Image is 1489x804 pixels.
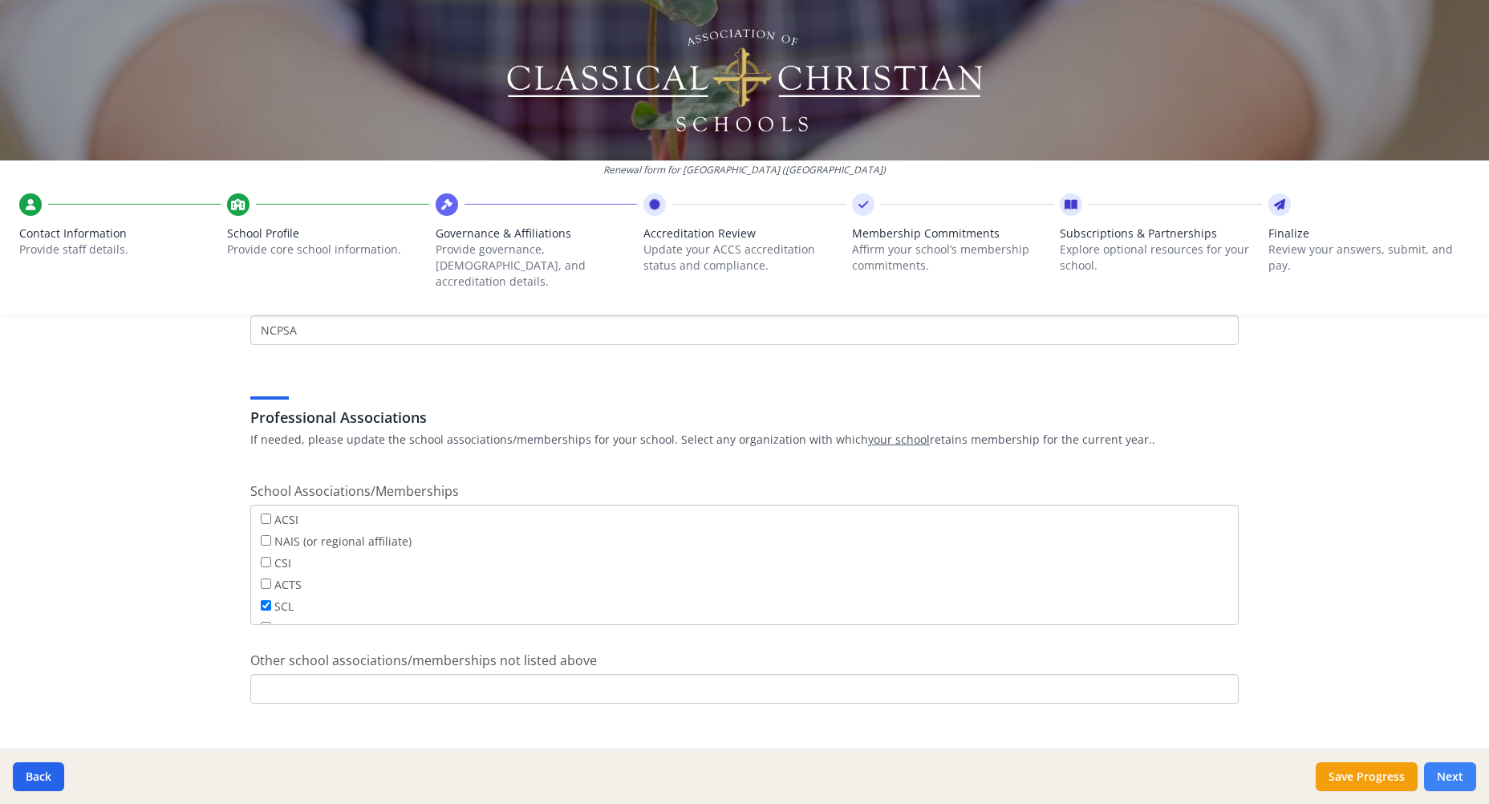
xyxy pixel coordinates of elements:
p: If needed, please update the school associations/memberships for your school. Select any organiza... [250,432,1239,448]
button: Back [13,762,64,791]
p: Affirm your school’s membership commitments. [852,242,1053,274]
p: Provide core school information. [227,242,428,258]
input: NAIS (or regional affiliate) [261,535,271,546]
p: Provide governance, [DEMOGRAPHIC_DATA], and accreditation details. [436,242,637,290]
input: ACSI [261,514,271,524]
span: Subscriptions & Partnerships [1060,225,1261,242]
span: School Profile [227,225,428,242]
span: Contact Information [19,225,221,242]
button: Save Progress [1316,762,1418,791]
label: CSI [261,554,291,571]
input: ACTS [261,579,271,589]
p: Explore optional resources for your school. [1060,242,1261,274]
label: ACTS [261,575,302,593]
span: Other school associations/memberships not listed above [250,652,597,669]
label: NAIS (or regional affiliate) [261,532,412,550]
label: SACS [261,619,302,636]
p: Provide staff details. [19,242,221,258]
label: ACSI [261,510,298,528]
h3: Professional Associations [250,406,1239,428]
span: Governance & Affiliations [436,225,637,242]
span: Membership Commitments [852,225,1053,242]
label: SCL [261,597,294,615]
input: CSI [261,557,271,567]
p: Update your ACCS accreditation status and compliance. [643,242,845,274]
img: Logo [505,24,985,136]
input: SACS [261,622,271,632]
span: Finalize [1268,225,1470,242]
span: School Associations/Memberships [250,482,459,500]
input: SCL [261,600,271,611]
span: Accreditation Review [643,225,845,242]
button: Next [1424,762,1476,791]
p: Review your answers, submit, and pay. [1268,242,1470,274]
u: your school [868,432,930,447]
